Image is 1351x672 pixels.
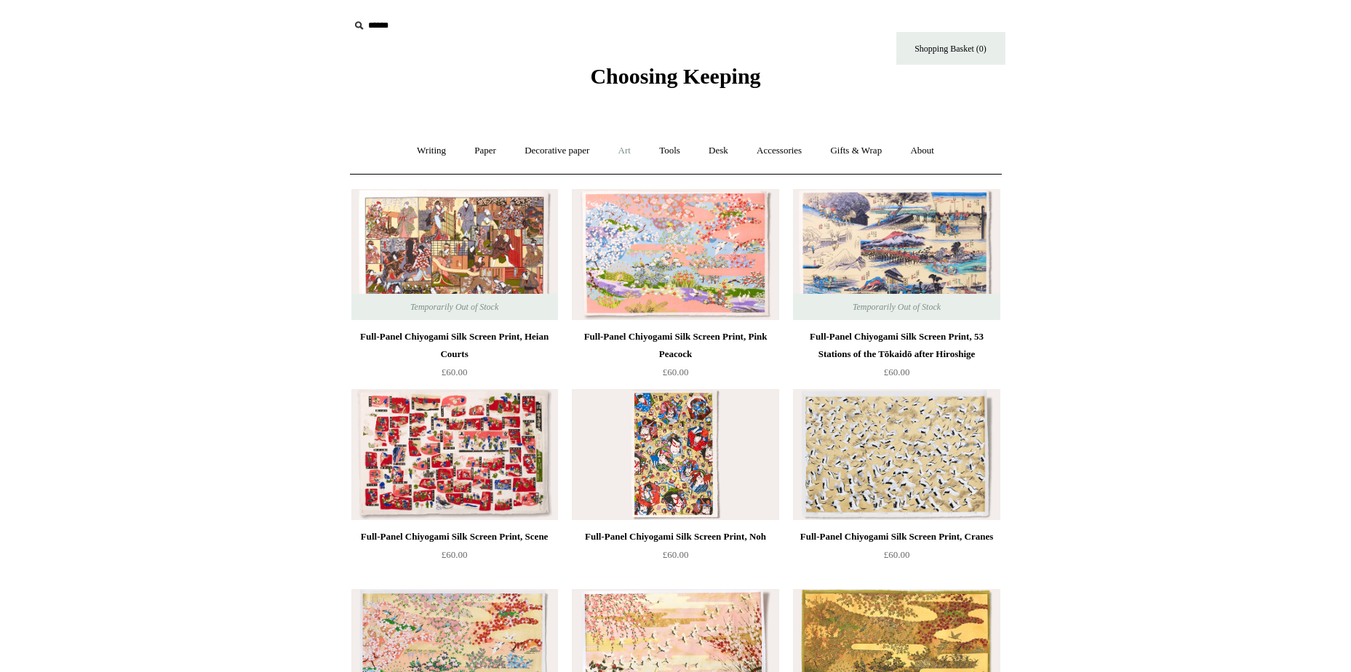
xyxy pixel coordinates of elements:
[605,132,644,170] a: Art
[590,76,760,86] a: Choosing Keeping
[838,294,955,320] span: Temporarily Out of Stock
[793,189,1000,320] img: Full-Panel Chiyogami Silk Screen Print, 53 Stations of the Tōkaidō after Hiroshige
[744,132,815,170] a: Accessories
[572,189,778,320] img: Full-Panel Chiyogami Silk Screen Print, Pink Peacock
[897,132,947,170] a: About
[572,528,778,588] a: Full-Panel Chiyogami Silk Screen Print, Noh £60.00
[696,132,741,170] a: Desk
[575,528,775,545] div: Full-Panel Chiyogami Silk Screen Print, Noh
[355,328,554,363] div: Full-Panel Chiyogami Silk Screen Print, Heian Courts
[817,132,895,170] a: Gifts & Wrap
[663,549,689,560] span: £60.00
[355,528,554,545] div: Full-Panel Chiyogami Silk Screen Print, Scene
[572,389,778,520] img: Full-Panel Chiyogami Silk Screen Print, Noh
[351,189,558,320] img: Full-Panel Chiyogami Silk Screen Print, Heian Courts
[793,328,1000,388] a: Full-Panel Chiyogami Silk Screen Print, 53 Stations of the Tōkaidō after Hiroshige £60.00
[351,389,558,520] img: Full-Panel Chiyogami Silk Screen Print, Scene
[663,367,689,377] span: £60.00
[351,328,558,388] a: Full-Panel Chiyogami Silk Screen Print, Heian Courts £60.00
[404,132,459,170] a: Writing
[884,367,910,377] span: £60.00
[590,64,760,88] span: Choosing Keeping
[442,549,468,560] span: £60.00
[793,528,1000,588] a: Full-Panel Chiyogami Silk Screen Print, Cranes £60.00
[351,189,558,320] a: Full-Panel Chiyogami Silk Screen Print, Heian Courts Full-Panel Chiyogami Silk Screen Print, Heia...
[793,189,1000,320] a: Full-Panel Chiyogami Silk Screen Print, 53 Stations of the Tōkaidō after Hiroshige Full-Panel Chi...
[884,549,910,560] span: £60.00
[572,189,778,320] a: Full-Panel Chiyogami Silk Screen Print, Pink Peacock Full-Panel Chiyogami Silk Screen Print, Pink...
[351,389,558,520] a: Full-Panel Chiyogami Silk Screen Print, Scene Full-Panel Chiyogami Silk Screen Print, Scene
[511,132,602,170] a: Decorative paper
[575,328,775,363] div: Full-Panel Chiyogami Silk Screen Print, Pink Peacock
[572,328,778,388] a: Full-Panel Chiyogami Silk Screen Print, Pink Peacock £60.00
[351,528,558,588] a: Full-Panel Chiyogami Silk Screen Print, Scene £60.00
[896,32,1005,65] a: Shopping Basket (0)
[797,328,996,363] div: Full-Panel Chiyogami Silk Screen Print, 53 Stations of the Tōkaidō after Hiroshige
[442,367,468,377] span: £60.00
[793,389,1000,520] a: Full-Panel Chiyogami Silk Screen Print, Cranes Full-Panel Chiyogami Silk Screen Print, Cranes
[461,132,509,170] a: Paper
[572,389,778,520] a: Full-Panel Chiyogami Silk Screen Print, Noh Full-Panel Chiyogami Silk Screen Print, Noh
[396,294,513,320] span: Temporarily Out of Stock
[793,389,1000,520] img: Full-Panel Chiyogami Silk Screen Print, Cranes
[646,132,693,170] a: Tools
[797,528,996,545] div: Full-Panel Chiyogami Silk Screen Print, Cranes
